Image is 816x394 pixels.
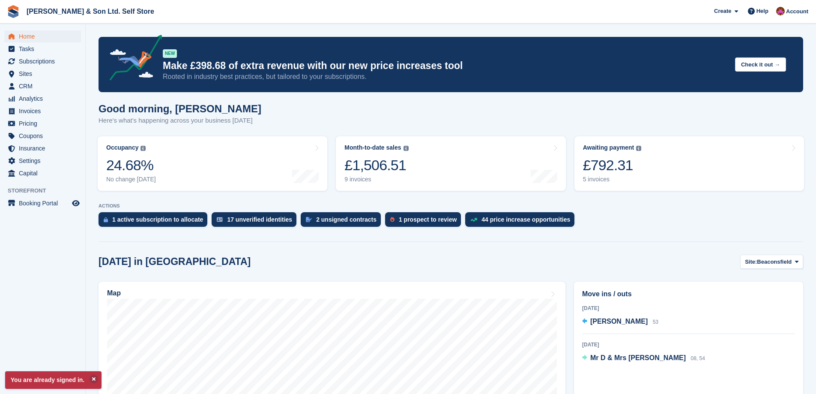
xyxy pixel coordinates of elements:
[306,217,312,222] img: contract_signature_icon-13c848040528278c33f63329250d36e43548de30e8caae1d1a13099fd9432cc5.svg
[19,30,70,42] span: Home
[583,176,642,183] div: 5 invoices
[19,68,70,80] span: Sites
[4,117,81,129] a: menu
[7,5,20,18] img: stora-icon-8386f47178a22dfd0bd8f6a31ec36ba5ce8667c1dd55bd0f319d3a0aa187defe.svg
[19,43,70,55] span: Tasks
[8,186,85,195] span: Storefront
[140,146,146,151] img: icon-info-grey-7440780725fd019a000dd9b08b2336e03edf1995a4989e88bcd33f0948082b44.svg
[4,142,81,154] a: menu
[99,212,212,231] a: 1 active subscription to allocate
[653,319,658,325] span: 53
[481,216,570,223] div: 44 price increase opportunities
[574,136,804,191] a: Awaiting payment £792.31 5 invoices
[4,30,81,42] a: menu
[4,167,81,179] a: menu
[404,146,409,151] img: icon-info-grey-7440780725fd019a000dd9b08b2336e03edf1995a4989e88bcd33f0948082b44.svg
[582,289,795,299] h2: Move ins / outs
[104,217,108,223] img: active_subscription_to_allocate_icon-d502201f5373d7db506a760aba3b589e785aa758c864c3986d89f69b8ff3...
[19,117,70,129] span: Pricing
[636,146,641,151] img: icon-info-grey-7440780725fd019a000dd9b08b2336e03edf1995a4989e88bcd33f0948082b44.svg
[756,7,768,15] span: Help
[4,93,81,105] a: menu
[776,7,785,15] img: Kate Standish
[212,212,301,231] a: 17 unverified identities
[385,212,465,231] a: 1 prospect to review
[4,55,81,67] a: menu
[99,203,803,209] p: ACTIONS
[590,318,648,325] span: [PERSON_NAME]
[19,93,70,105] span: Analytics
[19,167,70,179] span: Capital
[582,316,658,328] a: [PERSON_NAME] 53
[106,156,156,174] div: 24.68%
[344,144,401,151] div: Month-to-date sales
[691,355,705,361] span: 08, 54
[344,176,408,183] div: 9 invoices
[583,156,642,174] div: £792.31
[107,289,121,297] h2: Map
[590,354,686,361] span: Mr D & Mrs [PERSON_NAME]
[4,197,81,209] a: menu
[5,371,102,389] p: You are already signed in.
[714,7,731,15] span: Create
[19,55,70,67] span: Subscriptions
[301,212,385,231] a: 2 unsigned contracts
[399,216,457,223] div: 1 prospect to review
[19,155,70,167] span: Settings
[217,217,223,222] img: verify_identity-adf6edd0f0f0b5bbfe63781bf79b02c33cf7c696d77639b501bdc392416b5a36.svg
[735,57,786,72] button: Check it out →
[163,49,177,58] div: NEW
[390,217,395,222] img: prospect-51fa495bee0391a8d652442698ab0144808aea92771e9ea1ae160a38d050c398.svg
[786,7,808,16] span: Account
[4,43,81,55] a: menu
[106,144,138,151] div: Occupancy
[163,72,728,81] p: Rooted in industry best practices, but tailored to your subscriptions.
[227,216,292,223] div: 17 unverified identities
[19,197,70,209] span: Booking Portal
[99,256,251,268] h2: [DATE] in [GEOGRAPHIC_DATA]
[99,103,261,114] h1: Good morning, [PERSON_NAME]
[19,105,70,117] span: Invoices
[4,68,81,80] a: menu
[106,176,156,183] div: No change [DATE]
[19,130,70,142] span: Coupons
[344,156,408,174] div: £1,506.51
[4,130,81,142] a: menu
[99,116,261,126] p: Here's what's happening across your business [DATE]
[4,155,81,167] a: menu
[163,60,728,72] p: Make £398.68 of extra revenue with our new price increases tool
[98,136,327,191] a: Occupancy 24.68% No change [DATE]
[740,255,803,269] button: Site: Beaconsfield
[19,80,70,92] span: CRM
[112,216,203,223] div: 1 active subscription to allocate
[470,218,477,222] img: price_increase_opportunities-93ffe204e8149a01c8c9dc8f82e8f89637d9d84a8eef4429ea346261dce0b2c0.svg
[745,258,757,266] span: Site:
[71,198,81,208] a: Preview store
[316,216,377,223] div: 2 unsigned contracts
[19,142,70,154] span: Insurance
[757,258,792,266] span: Beaconsfield
[582,341,795,349] div: [DATE]
[582,304,795,312] div: [DATE]
[336,136,565,191] a: Month-to-date sales £1,506.51 9 invoices
[102,35,162,84] img: price-adjustments-announcement-icon-8257ccfd72463d97f412b2fc003d46551f7dbcb40ab6d574587a9cd5c0d94...
[23,4,158,18] a: [PERSON_NAME] & Son Ltd. Self Store
[582,353,705,364] a: Mr D & Mrs [PERSON_NAME] 08, 54
[4,105,81,117] a: menu
[583,144,634,151] div: Awaiting payment
[4,80,81,92] a: menu
[465,212,579,231] a: 44 price increase opportunities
